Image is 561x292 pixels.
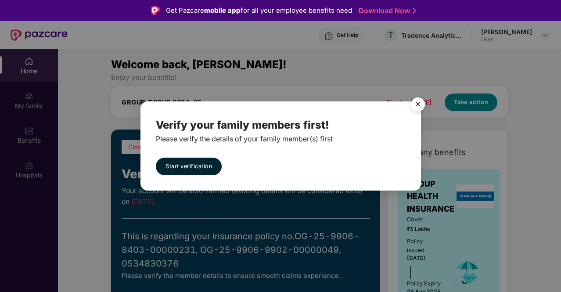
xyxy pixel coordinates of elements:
[359,6,414,15] a: Download Now
[156,158,222,175] a: Start verification
[406,94,430,118] img: svg+xml;base64,PHN2ZyB4bWxucz0iaHR0cDovL3d3dy53My5vcmcvMjAwMC9zdmciIHdpZHRoPSI1NiIgaGVpZ2h0PSI1Ni...
[156,117,406,133] div: Verify your family members first!
[406,93,429,117] button: Close
[156,133,406,144] div: Please verify the details of your family member(s) first
[151,6,160,15] img: Logo
[413,6,416,15] img: Stroke
[204,6,241,14] strong: mobile app
[166,5,352,16] div: Get Pazcare for all your employee benefits need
